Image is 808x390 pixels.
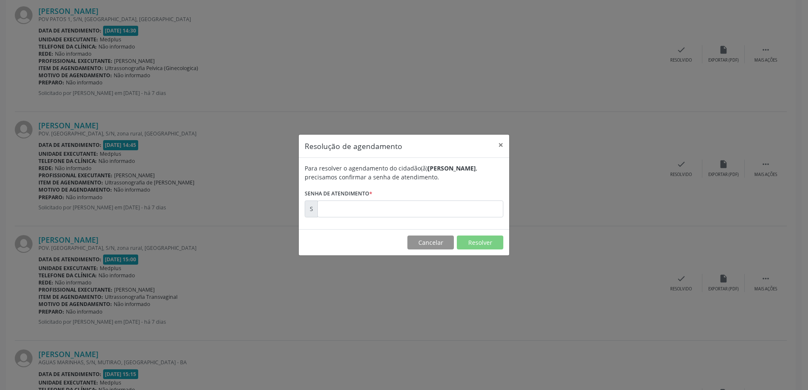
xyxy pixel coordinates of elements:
b: [PERSON_NAME] [428,164,476,172]
button: Resolver [457,236,503,250]
h5: Resolução de agendamento [305,141,402,152]
div: S [305,200,318,217]
label: Senha de atendimento [305,187,372,200]
button: Cancelar [407,236,454,250]
div: Para resolver o agendamento do cidadão(ã) , precisamos confirmar a senha de atendimento. [305,164,503,181]
button: Close [492,135,509,155]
